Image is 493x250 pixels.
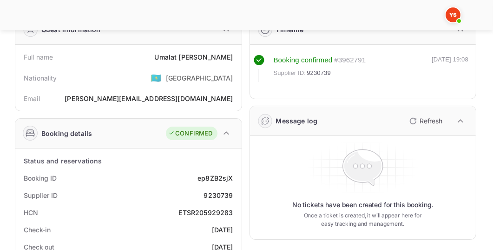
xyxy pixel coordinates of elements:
img: Yandex Support [446,7,460,22]
div: Booking details [41,128,92,138]
div: # 3962791 [334,55,366,66]
div: ep8ZB2sjX [197,173,233,183]
div: Booking ID [24,173,57,183]
button: Refresh [404,114,446,128]
div: Supplier ID [24,190,58,200]
p: Refresh [420,116,442,126]
div: Message log [276,116,318,126]
div: CONFIRMED [168,129,212,138]
div: Status and reservations [24,156,102,166]
div: HCN [24,208,38,217]
div: Nationality [24,73,57,83]
p: Once a ticket is created, it will appear here for easy tracking and management. [302,211,423,228]
span: United States [151,69,161,86]
div: Check-in [24,225,51,235]
span: 9230739 [307,68,331,78]
div: Umalat [PERSON_NAME] [154,52,233,62]
div: [DATE] [212,225,233,235]
div: [GEOGRAPHIC_DATA] [166,73,233,83]
div: [PERSON_NAME][EMAIL_ADDRESS][DOMAIN_NAME] [65,94,233,103]
div: Full name [24,52,53,62]
div: [DATE] 19:08 [432,55,468,82]
div: Booking confirmed [274,55,333,66]
div: Email [24,94,40,103]
p: No tickets have been created for this booking. [292,200,434,209]
div: ETSR205929283 [179,208,233,217]
div: 9230739 [204,190,233,200]
span: Supplier ID: [274,68,306,78]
